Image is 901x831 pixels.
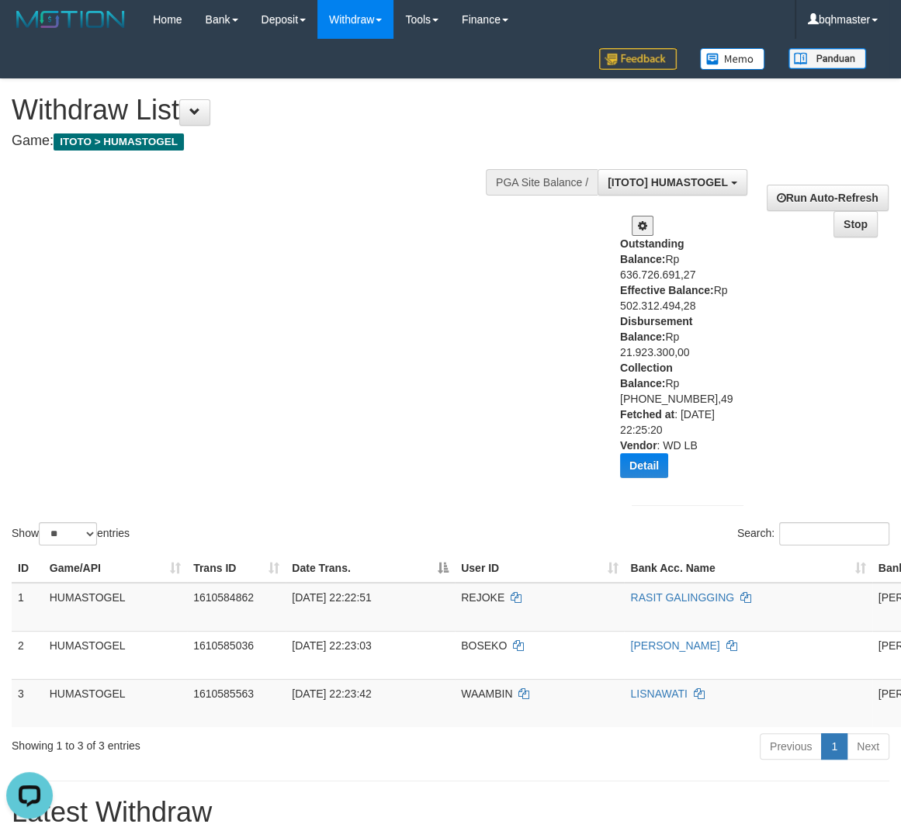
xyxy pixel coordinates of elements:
[630,639,719,652] a: [PERSON_NAME]
[461,591,504,604] span: REJOKE
[620,284,714,296] b: Effective Balance:
[12,554,43,583] th: ID
[620,362,673,390] b: Collection Balance:
[193,591,254,604] span: 1610584862
[737,522,889,545] label: Search:
[486,169,598,196] div: PGA Site Balance /
[12,95,585,126] h1: Withdraw List
[43,554,187,583] th: Game/API: activate to sort column ascending
[833,211,878,237] a: Stop
[12,797,889,828] h1: Latest Withdraw
[455,554,624,583] th: User ID: activate to sort column ascending
[760,733,822,760] a: Previous
[43,631,187,679] td: HUMASTOGEL
[620,237,684,265] b: Outstanding Balance:
[12,583,43,632] td: 1
[779,522,889,545] input: Search:
[630,591,734,604] a: RASIT GALINGGING
[12,732,364,753] div: Showing 1 to 3 of 3 entries
[12,8,130,31] img: MOTION_logo.png
[292,591,371,604] span: [DATE] 22:22:51
[187,554,286,583] th: Trans ID: activate to sort column ascending
[624,554,872,583] th: Bank Acc. Name: activate to sort column ascending
[767,185,889,211] a: Run Auto-Refresh
[821,733,847,760] a: 1
[620,453,668,478] button: Detail
[620,408,674,421] b: Fetched at
[598,169,747,196] button: [ITOTO] HUMASTOGEL
[292,639,371,652] span: [DATE] 22:23:03
[193,639,254,652] span: 1610585036
[54,133,184,151] span: ITOTO > HUMASTOGEL
[461,687,512,700] span: WAAMBIN
[630,687,687,700] a: LISNAWATI
[43,679,187,727] td: HUMASTOGEL
[292,687,371,700] span: [DATE] 22:23:42
[461,639,507,652] span: BOSEKO
[847,733,889,760] a: Next
[193,687,254,700] span: 1610585563
[12,522,130,545] label: Show entries
[39,522,97,545] select: Showentries
[620,236,733,490] div: Rp 636.726.691,27 Rp 502.312.494,28 Rp 21.923.300,00 Rp [PHONE_NUMBER],49 : [DATE] 22:25:20 : WD LB
[286,554,455,583] th: Date Trans.: activate to sort column descending
[599,48,677,70] img: Feedback.jpg
[700,48,765,70] img: Button%20Memo.svg
[6,6,53,53] button: Open LiveChat chat widget
[12,133,585,149] h4: Game:
[620,315,692,343] b: Disbursement Balance:
[12,679,43,727] td: 3
[608,176,728,189] span: [ITOTO] HUMASTOGEL
[620,439,657,452] b: Vendor
[788,48,866,69] img: panduan.png
[12,631,43,679] td: 2
[43,583,187,632] td: HUMASTOGEL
